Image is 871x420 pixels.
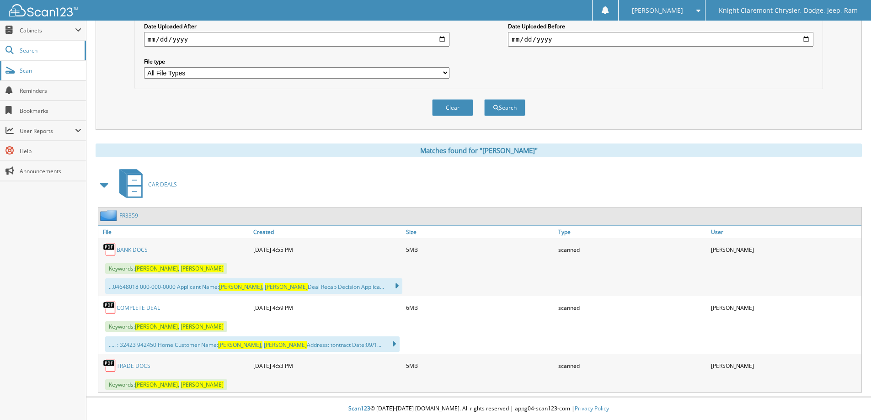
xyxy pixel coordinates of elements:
img: PDF.png [103,301,117,314]
a: User [709,226,861,238]
div: scanned [556,240,709,259]
a: FR3359 [119,212,138,219]
span: [PERSON_NAME] [632,8,683,13]
div: [DATE] 4:55 PM [251,240,404,259]
a: Size [404,226,556,238]
span: [PERSON_NAME] [181,265,224,272]
div: [PERSON_NAME] [709,240,861,259]
input: start [144,32,449,47]
label: Date Uploaded After [144,22,449,30]
span: Scan [20,67,81,74]
img: PDF.png [103,243,117,256]
div: [DATE] 4:53 PM [251,356,404,375]
a: COMPLETE DEAL [117,304,160,312]
a: Type [556,226,709,238]
span: Keywords: [105,321,227,332]
button: Clear [432,99,473,116]
span: Reminders [20,87,81,95]
iframe: Chat Widget [825,376,871,420]
span: Cabinets [20,27,75,34]
label: Date Uploaded Before [508,22,813,30]
a: BANK DOCS [117,246,148,254]
a: File [98,226,251,238]
a: CAR DEALS [114,166,177,202]
div: scanned [556,356,709,375]
div: ...04648018 000-000-0000 Applicant Name: Deal Recap Decision Applica... [105,278,402,294]
a: Privacy Policy [575,404,609,412]
span: [PERSON_NAME], [219,283,263,291]
div: [PERSON_NAME] [709,356,861,375]
span: Search [20,47,80,54]
span: Keywords: [105,379,227,390]
div: Matches found for "[PERSON_NAME]" [96,144,862,157]
div: 5MB [404,240,556,259]
span: Announcements [20,167,81,175]
label: File type [144,58,449,65]
div: ..... : 32423 942450 Home Customer Name: Address: tontract Date:09/1... [105,336,400,352]
input: end [508,32,813,47]
span: [PERSON_NAME] [265,283,308,291]
span: [PERSON_NAME], [135,323,179,330]
span: Keywords: [105,263,227,274]
span: User Reports [20,127,75,135]
div: 6MB [404,298,556,317]
span: [PERSON_NAME], [218,341,262,349]
span: Knight Claremont Chrysler, Dodge, Jeep, Ram [719,8,858,13]
span: [PERSON_NAME] [264,341,307,349]
div: © [DATE]-[DATE] [DOMAIN_NAME]. All rights reserved | appg04-scan123-com | [86,398,871,420]
span: [PERSON_NAME], [135,381,179,388]
div: [DATE] 4:59 PM [251,298,404,317]
img: folder2.png [100,210,119,221]
span: [PERSON_NAME], [135,265,179,272]
a: Created [251,226,404,238]
div: scanned [556,298,709,317]
a: TRADE DOCS [117,362,150,370]
div: 5MB [404,356,556,375]
span: Bookmarks [20,107,81,115]
img: scan123-logo-white.svg [9,4,78,16]
span: Help [20,147,81,155]
span: Scan123 [348,404,370,412]
span: CAR DEALS [148,181,177,188]
button: Search [484,99,525,116]
span: [PERSON_NAME] [181,381,224,388]
div: [PERSON_NAME] [709,298,861,317]
span: [PERSON_NAME] [181,323,224,330]
img: PDF.png [103,359,117,372]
